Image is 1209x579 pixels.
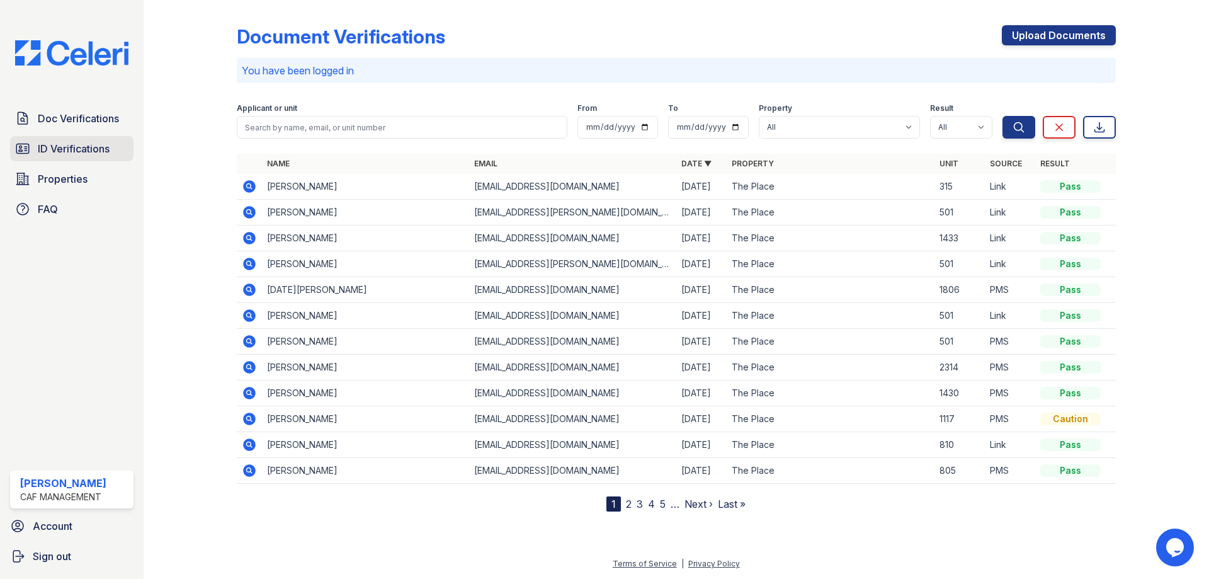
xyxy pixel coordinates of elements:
[5,513,139,539] a: Account
[242,63,1111,78] p: You have been logged in
[985,458,1035,484] td: PMS
[237,116,567,139] input: Search by name, email, or unit number
[577,103,597,113] label: From
[934,406,985,432] td: 1117
[985,355,1035,381] td: PMS
[469,200,676,226] td: [EMAIL_ADDRESS][PERSON_NAME][DOMAIN_NAME]
[262,174,469,200] td: [PERSON_NAME]
[727,251,934,277] td: The Place
[469,355,676,381] td: [EMAIL_ADDRESS][DOMAIN_NAME]
[10,136,133,161] a: ID Verifications
[262,406,469,432] td: [PERSON_NAME]
[606,496,621,512] div: 1
[676,406,727,432] td: [DATE]
[759,103,792,113] label: Property
[10,166,133,192] a: Properties
[727,432,934,458] td: The Place
[267,159,290,168] a: Name
[985,200,1035,226] td: Link
[10,106,133,131] a: Doc Verifications
[727,458,934,484] td: The Place
[727,406,934,432] td: The Place
[469,277,676,303] td: [EMAIL_ADDRESS][DOMAIN_NAME]
[934,458,985,484] td: 805
[469,458,676,484] td: [EMAIL_ADDRESS][DOMAIN_NAME]
[934,277,985,303] td: 1806
[1156,529,1196,566] iframe: chat widget
[934,251,985,277] td: 501
[930,103,953,113] label: Result
[727,200,934,226] td: The Place
[727,174,934,200] td: The Place
[727,277,934,303] td: The Place
[38,171,88,186] span: Properties
[469,251,676,277] td: [EMAIL_ADDRESS][PERSON_NAME][DOMAIN_NAME]
[469,329,676,355] td: [EMAIL_ADDRESS][DOMAIN_NAME]
[676,329,727,355] td: [DATE]
[648,498,655,510] a: 4
[237,25,445,48] div: Document Verifications
[688,559,740,568] a: Privacy Policy
[727,226,934,251] td: The Place
[262,303,469,329] td: [PERSON_NAME]
[676,381,727,406] td: [DATE]
[262,432,469,458] td: [PERSON_NAME]
[469,174,676,200] td: [EMAIL_ADDRESS][DOMAIN_NAME]
[676,277,727,303] td: [DATE]
[985,303,1035,329] td: Link
[660,498,666,510] a: 5
[676,251,727,277] td: [DATE]
[262,381,469,406] td: [PERSON_NAME]
[262,277,469,303] td: [DATE][PERSON_NAME]
[1040,258,1101,270] div: Pass
[1040,413,1101,425] div: Caution
[1040,439,1101,451] div: Pass
[676,174,727,200] td: [DATE]
[33,549,71,564] span: Sign out
[1040,387,1101,399] div: Pass
[20,491,106,503] div: CAF Management
[676,200,727,226] td: [DATE]
[38,202,58,217] span: FAQ
[985,174,1035,200] td: Link
[5,544,139,569] a: Sign out
[671,496,679,512] span: …
[1040,335,1101,348] div: Pass
[1040,232,1101,244] div: Pass
[1040,309,1101,322] div: Pass
[934,381,985,406] td: 1430
[1040,206,1101,219] div: Pass
[262,251,469,277] td: [PERSON_NAME]
[1040,284,1101,296] div: Pass
[474,159,497,168] a: Email
[1040,180,1101,193] div: Pass
[676,432,727,458] td: [DATE]
[934,329,985,355] td: 501
[934,200,985,226] td: 501
[1040,159,1070,168] a: Result
[613,559,677,568] a: Terms of Service
[990,159,1022,168] a: Source
[676,458,727,484] td: [DATE]
[727,329,934,355] td: The Place
[684,498,713,510] a: Next ›
[38,111,119,126] span: Doc Verifications
[1040,361,1101,374] div: Pass
[5,40,139,66] img: CE_Logo_Blue-a8612792a0a2168367f1c8372b55b34899dd931a85d93a1a3d3e32e68fde9ad4.png
[469,303,676,329] td: [EMAIL_ADDRESS][DOMAIN_NAME]
[237,103,297,113] label: Applicant or unit
[676,355,727,381] td: [DATE]
[985,277,1035,303] td: PMS
[985,406,1035,432] td: PMS
[985,432,1035,458] td: Link
[727,355,934,381] td: The Place
[38,141,110,156] span: ID Verifications
[33,519,72,534] span: Account
[637,498,643,510] a: 3
[681,159,712,168] a: Date ▼
[10,197,133,222] a: FAQ
[1002,25,1116,45] a: Upload Documents
[985,329,1035,355] td: PMS
[985,381,1035,406] td: PMS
